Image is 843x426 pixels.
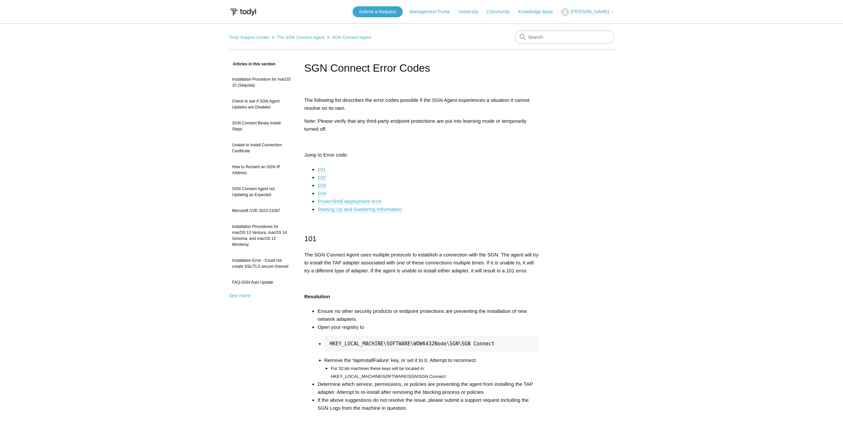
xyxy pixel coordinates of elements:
[229,220,294,251] a: Installation Procedures for macOS 13 Ventura, macOS 14 Sonoma, and macOS 12 Monterey
[229,117,294,135] a: SGN Connect Binary Install Steps
[409,8,457,15] a: Management Portal
[326,35,371,40] li: SGN Connect Agent
[486,8,517,15] a: Community
[571,9,609,14] span: [PERSON_NAME]
[229,35,269,40] a: Todyl Support Center
[304,96,539,112] p: The following list describes the error codes possible if the SGN Agent experiences a situation it...
[331,366,446,379] span: For 32-bit machines these keys will be located in: HKEY_LOCAL_MACHINE\SOFTWARE\SGN\SGN Connect
[304,251,539,275] p: The SGN Connect Agent uses multiple protocols to establish a connection with the SGN. The agent w...
[304,60,539,76] h1: SGN Connect Error Codes
[324,336,539,351] pre: HKEY_LOCAL_MACHINE\SOFTWARE\WOW6432Node\SGN\SGN Connect
[515,31,614,44] input: Search
[304,294,330,299] strong: Resolution
[304,233,539,245] h2: 101
[561,8,614,16] button: [PERSON_NAME]
[318,167,326,173] a: 101
[229,182,294,201] a: SGN Connect Agent not Updating as Expected
[318,323,539,380] li: Open your registry to
[518,8,560,15] a: Knowledge Base
[229,35,271,40] li: Todyl Support Center
[353,6,403,17] a: Submit a Request
[318,198,382,204] a: PowerShell deployment error
[332,35,371,40] a: SGN Connect Agent
[318,380,539,396] li: Determine which service, permissions, or policies are preventing the agent from installing the TA...
[229,95,294,113] a: Check to see if SGN Agent Updates are Disabled
[318,175,326,180] a: 102
[229,204,294,217] a: Microsoft CVE-2023-23397
[229,276,294,289] a: FAQ-SGN Auto Update
[304,117,539,133] p: Note: Please verify that any third-party endpoint protections are put into learning mode or tempo...
[318,396,539,412] li: If the above suggestions do not resolve the issue, please submit a support request including the ...
[318,206,402,212] a: Starting Up and Gathering Information
[458,8,485,15] a: University
[304,151,539,159] p: Jump to Error code:
[229,6,257,18] img: Todyl Support Center Help Center home page
[229,293,251,298] a: See more
[229,62,275,66] span: Articles in this section
[324,356,539,380] li: Remove the 'tapInstallFailure' key, or set it to 0. Attempt to reconnect.
[318,190,326,196] a: 104
[277,35,324,40] a: The SGN Connect Agent
[229,161,294,179] a: How to Reclaim an SGN IP Address
[229,139,294,157] a: Unable to Install Connection Certificate
[270,35,326,40] li: The SGN Connect Agent
[318,182,326,188] a: 103
[229,73,294,92] a: Installation Procedure for macOS 15 (Sequoia)
[229,254,294,273] a: Installation Error - Could not create SSL/TLS secure channel
[318,307,539,323] li: Ensure no other security products or endpoint protections are preventing the installation of new ...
